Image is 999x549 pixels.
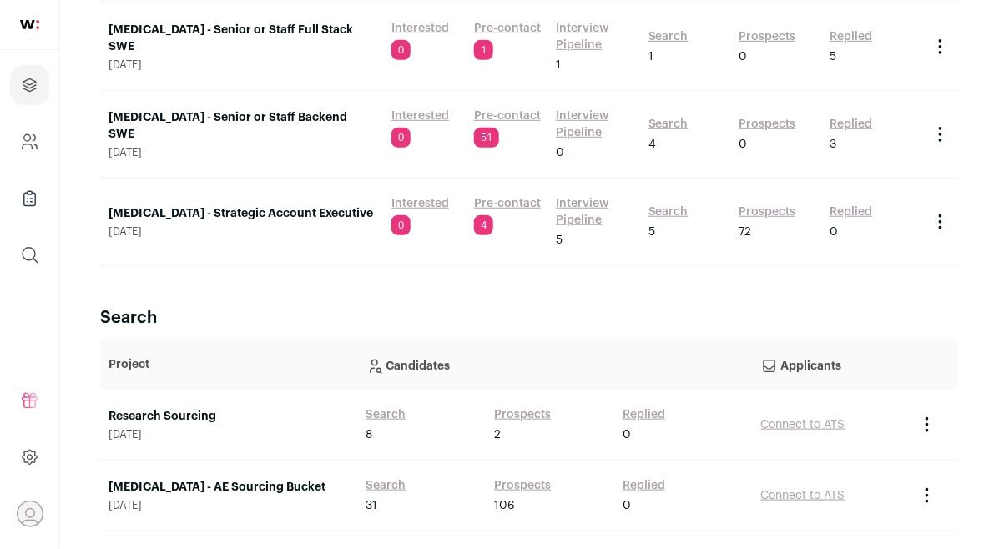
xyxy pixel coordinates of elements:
span: 5 [648,224,655,240]
span: 1 [474,40,493,60]
span: 0 [623,426,631,443]
p: Project [108,356,350,373]
span: 0 [391,128,411,148]
button: Project Actions [917,415,937,435]
button: Project Actions [931,212,951,232]
a: Interview Pipeline [556,20,632,53]
span: 4 [648,136,656,153]
a: Company and ATS Settings [10,122,49,162]
span: 51 [474,128,499,148]
span: 1 [648,48,653,65]
a: Replied [830,28,872,45]
a: Search [648,116,689,133]
a: Replied [830,116,872,133]
span: 0 [391,40,411,60]
a: Pre-contact [474,108,541,124]
button: Project Actions [931,37,951,57]
a: Search [648,28,689,45]
a: Search [648,204,689,220]
span: [DATE] [108,225,375,239]
span: [DATE] [108,146,375,159]
h2: Search [100,306,959,330]
span: 4 [474,215,493,235]
span: 0 [739,48,748,65]
a: Pre-contact [474,195,541,212]
a: Research Sourcing [108,408,350,425]
a: Interested [391,195,449,212]
a: Search [366,406,406,423]
a: Replied [623,406,665,423]
span: 31 [366,497,378,514]
a: Replied [623,477,665,494]
span: 72 [739,224,752,240]
button: Open dropdown [17,501,43,527]
a: Company Lists [10,179,49,219]
a: Interested [391,108,449,124]
a: Search [366,477,406,494]
a: Interview Pipeline [556,108,632,141]
span: 0 [556,144,564,161]
a: [MEDICAL_DATA] - AE Sourcing Bucket [108,479,350,496]
span: [DATE] [108,58,375,72]
span: 0 [739,136,748,153]
a: Prospects [739,116,796,133]
span: [DATE] [108,499,350,512]
span: 3 [830,136,836,153]
span: 2 [494,426,501,443]
a: Prospects [494,406,551,423]
a: Pre-contact [474,20,541,37]
span: 5 [556,232,563,249]
a: Prospects [739,204,796,220]
span: 1 [556,57,561,73]
a: Interview Pipeline [556,195,632,229]
a: [MEDICAL_DATA] - Senior or Staff Backend SWE [108,109,375,143]
span: [DATE] [108,428,350,441]
a: Connect to ATS [761,419,845,431]
a: Connect to ATS [761,490,845,501]
a: Projects [10,65,49,105]
span: 8 [366,426,373,443]
a: Prospects [494,477,551,494]
img: wellfound-shorthand-0d5821cbd27db2630d0214b213865d53afaa358527fdda9d0ea32b1df1b89c2c.svg [20,20,39,29]
p: Candidates [366,348,744,381]
p: Applicants [761,348,901,381]
a: [MEDICAL_DATA] - Strategic Account Executive [108,205,375,222]
a: Interested [391,20,449,37]
a: Replied [830,204,872,220]
span: 106 [494,497,515,514]
span: 0 [623,497,631,514]
a: [MEDICAL_DATA] - Senior or Staff Full Stack SWE [108,22,375,55]
span: 0 [830,224,838,240]
a: Prospects [739,28,796,45]
button: Project Actions [931,124,951,144]
button: Project Actions [917,486,937,506]
span: 0 [391,215,411,235]
span: 5 [830,48,836,65]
